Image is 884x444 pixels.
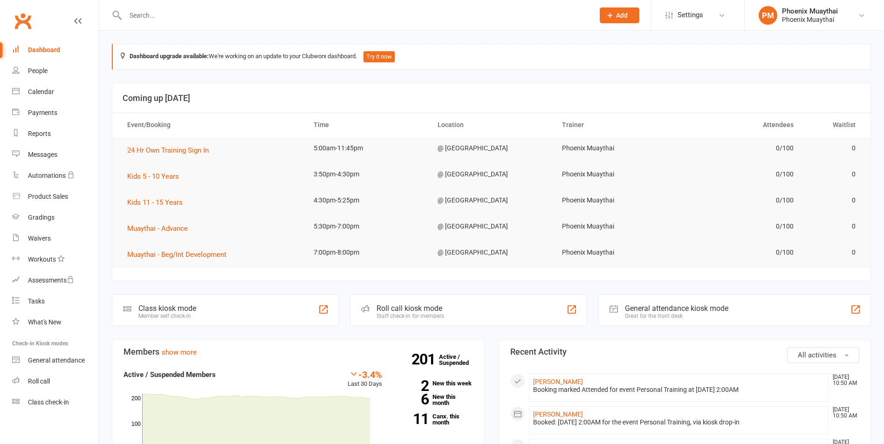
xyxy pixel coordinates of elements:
div: General attendance [28,357,85,364]
td: Phoenix Muaythai [554,242,678,263]
h3: Recent Activity [510,347,860,357]
td: 0 [802,215,864,237]
a: What's New [12,312,98,333]
a: Assessments [12,270,98,291]
td: 0 [802,163,864,185]
a: Clubworx [11,9,34,33]
td: 0/100 [678,215,802,237]
div: Automations [28,172,66,179]
a: Payments [12,102,98,123]
button: Kids 11 - 15 Years [127,197,189,208]
strong: 201 [411,352,439,366]
a: People [12,61,98,81]
th: Trainer [554,113,678,137]
a: [PERSON_NAME] [533,410,583,418]
a: 6New this month [396,394,473,406]
div: Tasks [28,297,45,305]
span: All activities [798,351,836,359]
td: 7:00pm-8:00pm [305,242,429,263]
td: @ [GEOGRAPHIC_DATA] [429,242,553,263]
a: Gradings [12,207,98,228]
div: Member self check-in [138,313,196,319]
button: Try it now [363,51,395,62]
span: Add [616,12,628,19]
td: Phoenix Muaythai [554,189,678,211]
th: Event/Booking [119,113,305,137]
div: Booked: [DATE] 2:00AM for the event Personal Training, via kiosk drop-in [533,418,825,426]
td: @ [GEOGRAPHIC_DATA] [429,189,553,211]
th: Waitlist [802,113,864,137]
td: 0/100 [678,189,802,211]
a: Roll call [12,371,98,392]
div: Calendar [28,88,54,95]
button: Muaythai - Beg/Int Development [127,249,233,260]
div: Messages [28,151,57,158]
a: Automations [12,165,98,186]
a: show more [162,348,197,357]
a: Tasks [12,291,98,312]
td: 5:00am-11:45pm [305,137,429,159]
div: Class kiosk mode [138,304,196,313]
div: Dashboard [28,46,60,54]
td: 0/100 [678,137,802,159]
div: General attendance kiosk mode [625,304,728,313]
td: 0/100 [678,242,802,263]
td: 5:30pm-7:00pm [305,215,429,237]
th: Attendees [678,113,802,137]
strong: 6 [396,392,429,406]
div: Booking marked Attended for event Personal Training at [DATE] 2:00AM [533,386,825,394]
time: [DATE] 10:50 AM [828,374,859,386]
td: 0 [802,242,864,263]
div: Class check-in [28,398,69,406]
strong: Dashboard upgrade available: [130,53,209,60]
div: Roll call [28,377,50,385]
div: We're working on an update to your Clubworx dashboard. [112,44,871,70]
div: Last 30 Days [348,369,382,389]
button: Kids 5 - 10 Years [127,171,185,182]
div: What's New [28,318,62,326]
td: @ [GEOGRAPHIC_DATA] [429,215,553,237]
div: -3.4% [348,369,382,379]
a: Reports [12,123,98,144]
span: Muaythai - Beg/Int Development [127,250,226,259]
td: 0 [802,189,864,211]
div: PM [759,6,777,25]
div: Gradings [28,214,55,221]
div: Product Sales [28,193,68,200]
span: Muaythai - Advance [127,224,188,233]
strong: 2 [396,379,429,393]
a: [PERSON_NAME] [533,378,583,385]
time: [DATE] 10:50 AM [828,407,859,419]
span: Kids 5 - 10 Years [127,172,179,181]
a: Messages [12,144,98,165]
button: 24 Hr Own Training Sign In [127,145,215,156]
div: Phoenix Muaythai [782,7,838,15]
button: Muaythai - Advance [127,223,194,234]
div: Staff check-in for members [377,313,444,319]
span: Settings [678,5,703,26]
td: 0 [802,137,864,159]
a: 11Canx. this month [396,413,473,425]
a: General attendance kiosk mode [12,350,98,371]
a: 2New this week [396,380,473,386]
strong: Active / Suspended Members [123,370,216,379]
button: All activities [787,347,859,363]
a: Calendar [12,81,98,102]
h3: Coming up [DATE] [123,94,860,103]
strong: 11 [396,412,429,426]
button: Add [600,7,639,23]
td: 0/100 [678,163,802,185]
th: Time [305,113,429,137]
input: Search... [123,9,588,22]
div: Workouts [28,256,56,263]
td: 4:30pm-5:25pm [305,189,429,211]
div: Phoenix Muaythai [782,15,838,24]
td: Phoenix Muaythai [554,163,678,185]
td: @ [GEOGRAPHIC_DATA] [429,137,553,159]
div: Reports [28,130,51,137]
a: Dashboard [12,40,98,61]
div: Roll call kiosk mode [377,304,444,313]
a: Workouts [12,249,98,270]
td: Phoenix Muaythai [554,137,678,159]
td: 3:50pm-4:30pm [305,163,429,185]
